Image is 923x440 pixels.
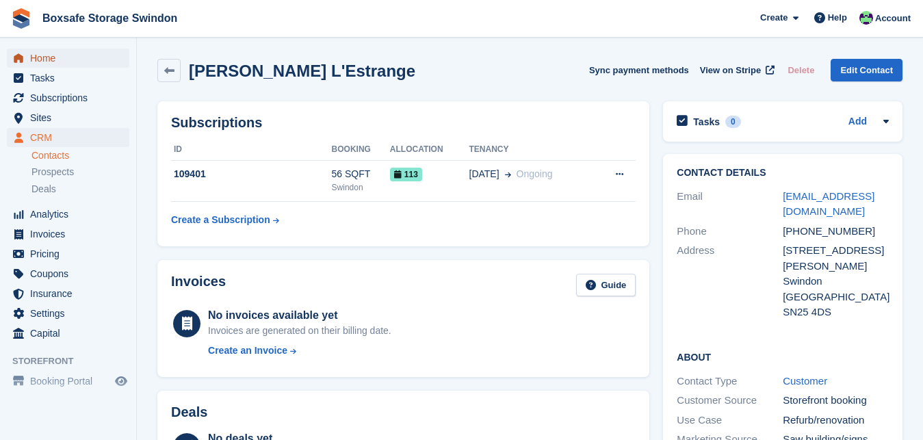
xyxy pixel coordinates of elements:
[7,224,129,244] a: menu
[7,108,129,127] a: menu
[332,181,390,194] div: Swindon
[693,116,720,128] h2: Tasks
[677,168,889,179] h2: Contact Details
[677,374,783,389] div: Contact Type
[576,274,636,296] a: Guide
[7,49,129,68] a: menu
[677,413,783,428] div: Use Case
[30,324,112,343] span: Capital
[694,59,777,81] a: View on Stripe
[31,165,129,179] a: Prospects
[208,344,287,358] div: Create an Invoice
[783,243,889,274] div: [STREET_ADDRESS][PERSON_NAME]
[30,49,112,68] span: Home
[589,59,689,81] button: Sync payment methods
[171,139,332,161] th: ID
[30,88,112,107] span: Subscriptions
[332,139,390,161] th: Booking
[783,413,889,428] div: Refurb/renovation
[782,59,820,81] button: Delete
[171,207,279,233] a: Create a Subscription
[7,284,129,303] a: menu
[7,324,129,343] a: menu
[783,224,889,240] div: [PHONE_NUMBER]
[875,12,911,25] span: Account
[189,62,415,80] h2: [PERSON_NAME] L'Estrange
[7,68,129,88] a: menu
[30,264,112,283] span: Coupons
[677,189,783,220] div: Email
[30,128,112,147] span: CRM
[760,11,788,25] span: Create
[783,274,889,289] div: Swindon
[208,324,391,338] div: Invoices are generated on their billing date.
[783,305,889,320] div: SN25 4DS
[517,168,553,179] span: Ongoing
[30,304,112,323] span: Settings
[677,243,783,320] div: Address
[390,168,422,181] span: 113
[828,11,847,25] span: Help
[677,393,783,409] div: Customer Source
[7,304,129,323] a: menu
[30,108,112,127] span: Sites
[171,167,332,181] div: 109401
[783,375,827,387] a: Customer
[171,404,207,420] h2: Deals
[31,149,129,162] a: Contacts
[171,213,270,227] div: Create a Subscription
[12,354,136,368] span: Storefront
[31,183,56,196] span: Deals
[7,264,129,283] a: menu
[783,289,889,305] div: [GEOGRAPHIC_DATA]
[848,114,867,130] a: Add
[677,350,889,363] h2: About
[208,344,391,358] a: Create an Invoice
[30,244,112,263] span: Pricing
[700,64,761,77] span: View on Stripe
[31,182,129,196] a: Deals
[390,139,469,161] th: Allocation
[30,205,112,224] span: Analytics
[7,128,129,147] a: menu
[332,167,390,181] div: 56 SQFT
[725,116,741,128] div: 0
[30,372,112,391] span: Booking Portal
[783,190,874,218] a: [EMAIL_ADDRESS][DOMAIN_NAME]
[11,8,31,29] img: stora-icon-8386f47178a22dfd0bd8f6a31ec36ba5ce8667c1dd55bd0f319d3a0aa187defe.svg
[831,59,902,81] a: Edit Contact
[30,68,112,88] span: Tasks
[30,224,112,244] span: Invoices
[677,224,783,240] div: Phone
[7,205,129,224] a: menu
[37,7,183,29] a: Boxsafe Storage Swindon
[31,166,74,179] span: Prospects
[113,373,129,389] a: Preview store
[469,167,499,181] span: [DATE]
[7,372,129,391] a: menu
[7,88,129,107] a: menu
[171,115,636,131] h2: Subscriptions
[208,307,391,324] div: No invoices available yet
[30,284,112,303] span: Insurance
[859,11,873,25] img: Kim Virabi
[171,274,226,296] h2: Invoices
[783,393,889,409] div: Storefront booking
[7,244,129,263] a: menu
[469,139,593,161] th: Tenancy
